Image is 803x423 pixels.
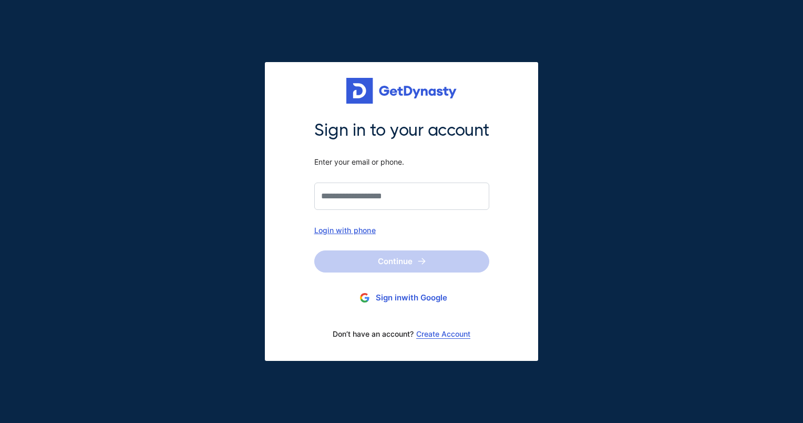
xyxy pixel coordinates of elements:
div: Login with phone [314,226,489,235]
span: Sign in to your account [314,119,489,142]
a: Create Account [416,330,470,338]
span: Enter your email or phone. [314,157,489,167]
img: Get started for free with Dynasty Trust Company [346,78,457,104]
div: Don’t have an account? [314,323,489,345]
button: Sign inwith Google [314,288,489,308]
